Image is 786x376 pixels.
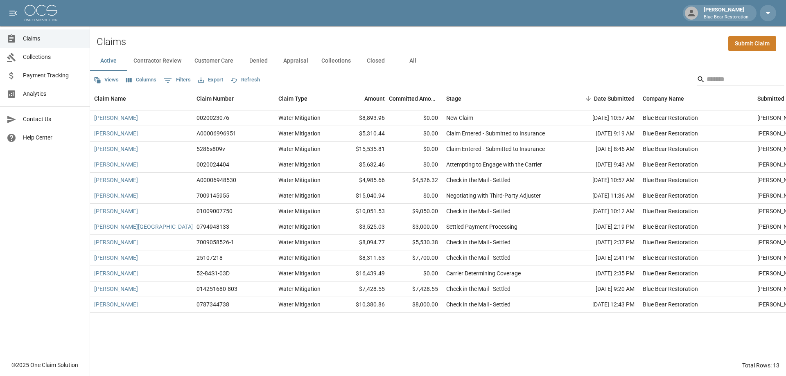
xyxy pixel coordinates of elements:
div: $7,700.00 [389,250,442,266]
div: Water Mitigation [278,160,321,169]
div: © 2025 One Claim Solution [11,361,78,369]
div: Company Name [643,87,684,110]
div: $8,893.96 [336,110,389,126]
div: 01009007750 [196,207,233,215]
div: Committed Amount [389,87,442,110]
div: Claim Number [192,87,274,110]
div: Water Mitigation [278,285,321,293]
div: Blue Bear Restoration [643,254,698,262]
div: A00006948530 [196,176,236,184]
div: Blue Bear Restoration [643,191,698,200]
div: Blue Bear Restoration [643,300,698,308]
div: Stage [446,87,461,110]
div: Committed Amount [389,87,438,110]
div: Attempting to Engage with the Carrier [446,160,542,169]
div: A00006996951 [196,129,236,137]
div: [PERSON_NAME] [700,6,752,20]
div: Amount [336,87,389,110]
a: [PERSON_NAME] [94,269,138,277]
div: 7009058526-1 [196,238,234,246]
div: [DATE] 2:19 PM [565,219,639,235]
div: $0.00 [389,126,442,142]
a: [PERSON_NAME] [94,145,138,153]
div: [DATE] 9:43 AM [565,157,639,173]
div: [DATE] 2:37 PM [565,235,639,250]
div: Blue Bear Restoration [643,223,698,231]
div: 0787344738 [196,300,229,308]
div: $10,051.53 [336,204,389,219]
div: $0.00 [389,157,442,173]
div: $0.00 [389,266,442,281]
button: Closed [357,51,394,71]
div: [DATE] 2:41 PM [565,250,639,266]
div: Company Name [639,87,753,110]
div: [DATE] 11:36 AM [565,188,639,204]
button: Contractor Review [127,51,188,71]
div: Blue Bear Restoration [643,238,698,246]
div: $15,535.81 [336,142,389,157]
p: Blue Bear Restoration [704,14,748,21]
div: $8,311.63 [336,250,389,266]
div: $4,526.32 [389,173,442,188]
a: Submit Claim [728,36,776,51]
div: Blue Bear Restoration [643,207,698,215]
div: Water Mitigation [278,129,321,137]
span: Help Center [23,133,83,142]
div: Date Submitted [594,87,635,110]
div: Blue Bear Restoration [643,176,698,184]
div: $4,985.66 [336,173,389,188]
div: Blue Bear Restoration [643,145,698,153]
div: Negotiating with Third-Party Adjuster [446,191,541,200]
div: Water Mitigation [278,207,321,215]
div: $3,525.03 [336,219,389,235]
h2: Claims [97,36,126,48]
div: Claim Name [90,87,192,110]
a: [PERSON_NAME] [94,300,138,308]
div: [DATE] 2:35 PM [565,266,639,281]
div: Water Mitigation [278,145,321,153]
span: Payment Tracking [23,71,83,80]
div: [DATE] 12:43 PM [565,297,639,313]
div: $0.00 [389,188,442,204]
div: Blue Bear Restoration [643,129,698,137]
div: $0.00 [389,142,442,157]
a: [PERSON_NAME] [94,207,138,215]
button: Sort [583,93,594,104]
div: Date Submitted [565,87,639,110]
div: $5,310.44 [336,126,389,142]
button: Customer Care [188,51,240,71]
div: $8,094.77 [336,235,389,250]
div: Claim Name [94,87,126,110]
button: Collections [315,51,357,71]
div: Water Mitigation [278,300,321,308]
div: 5286s809v [196,145,225,153]
button: Refresh [228,74,262,86]
a: [PERSON_NAME][GEOGRAPHIC_DATA] [94,223,193,231]
div: Search [697,73,784,88]
a: [PERSON_NAME] [94,129,138,137]
div: Water Mitigation [278,191,321,200]
div: $9,050.00 [389,204,442,219]
div: Water Mitigation [278,223,321,231]
button: Views [92,74,121,86]
span: Contact Us [23,115,83,124]
button: Appraisal [277,51,315,71]
div: Settled Payment Processing [446,223,517,231]
div: 52-84S1-03D [196,269,230,277]
div: Blue Bear Restoration [643,160,698,169]
a: [PERSON_NAME] [94,285,138,293]
button: Active [90,51,127,71]
div: 014251680-803 [196,285,237,293]
div: Water Mitigation [278,254,321,262]
button: Select columns [124,74,158,86]
button: All [394,51,431,71]
div: [DATE] 9:20 AM [565,281,639,297]
div: Blue Bear Restoration [643,285,698,293]
div: dynamic tabs [90,51,786,71]
div: Check in the Mail - Settled [446,176,510,184]
div: $7,428.55 [389,281,442,297]
div: $3,000.00 [389,219,442,235]
div: 0020024404 [196,160,229,169]
div: Check in the Mail - Settled [446,207,510,215]
span: Analytics [23,90,83,98]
